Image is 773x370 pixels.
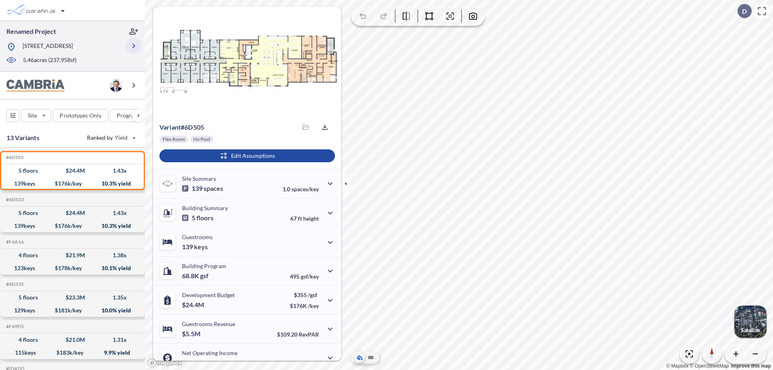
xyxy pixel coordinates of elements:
button: Switcher ImageSatellite [734,306,767,338]
p: Building Program [182,263,226,269]
p: $5.5M [182,330,202,338]
span: gsf [200,272,209,280]
span: gsf/key [301,273,319,280]
a: Mapbox [666,363,688,369]
span: /key [308,302,319,309]
p: [STREET_ADDRESS] [23,42,73,52]
span: Variant [159,123,181,131]
a: Improve this map [731,363,771,369]
span: height [303,215,319,222]
span: Yield [115,134,128,142]
a: OpenStreetMap [690,363,729,369]
h5: Click to copy the code [4,281,24,287]
button: Prototypes Only [53,109,108,122]
span: margin [301,360,319,367]
h5: Click to copy the code [4,239,24,245]
p: $176K [290,302,319,309]
img: user logo [110,79,122,92]
button: Ranked by Yield [81,131,141,144]
p: Flex Room [163,136,185,143]
p: 13 Variants [6,133,39,143]
p: 68.8K [182,272,209,280]
button: Program [110,109,153,122]
p: # 6d505 [159,123,204,131]
p: Development Budget [182,291,235,298]
p: Renamed Project [6,27,56,36]
span: /gsf [308,291,317,298]
p: 495 [290,273,319,280]
img: Switcher Image [734,306,767,338]
a: Mapbox homepage [147,358,183,368]
p: Site Summary [182,175,216,182]
span: spaces [204,184,223,192]
span: ft [298,215,302,222]
p: Edit Assumptions [231,152,275,160]
img: BrandImage [6,79,64,92]
p: 5.46 acres ( 237,958 sf) [23,56,76,65]
p: 1.0 [283,186,319,192]
p: Program [117,112,139,120]
p: $355 [290,291,319,298]
p: $24.4M [182,301,205,309]
p: Guestrooms Revenue [182,320,235,327]
p: 139 [182,243,208,251]
button: Site [21,109,51,122]
p: D [742,8,747,15]
p: 67 [290,215,319,222]
p: $2.5M [182,359,202,367]
p: Site [28,112,37,120]
p: 5 [182,214,213,222]
button: Site Plan [366,353,376,362]
p: $109.20 [277,331,319,338]
span: RevPAR [299,331,319,338]
h5: Click to copy the code [4,324,24,329]
p: Guestrooms [182,234,213,240]
p: 139 [182,184,223,192]
p: Satellite [741,327,760,333]
button: Aerial View [355,353,364,362]
h5: Click to copy the code [4,197,24,203]
p: No Pool [193,136,210,143]
p: Building Summary [182,205,228,211]
p: Net Operating Income [182,349,238,356]
button: Edit Assumptions [159,149,335,162]
span: spaces/key [291,186,319,192]
p: Prototypes Only [60,112,101,120]
span: floors [196,214,213,222]
p: 45.0% [285,360,319,367]
span: keys [194,243,208,251]
h5: Click to copy the code [4,155,24,160]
